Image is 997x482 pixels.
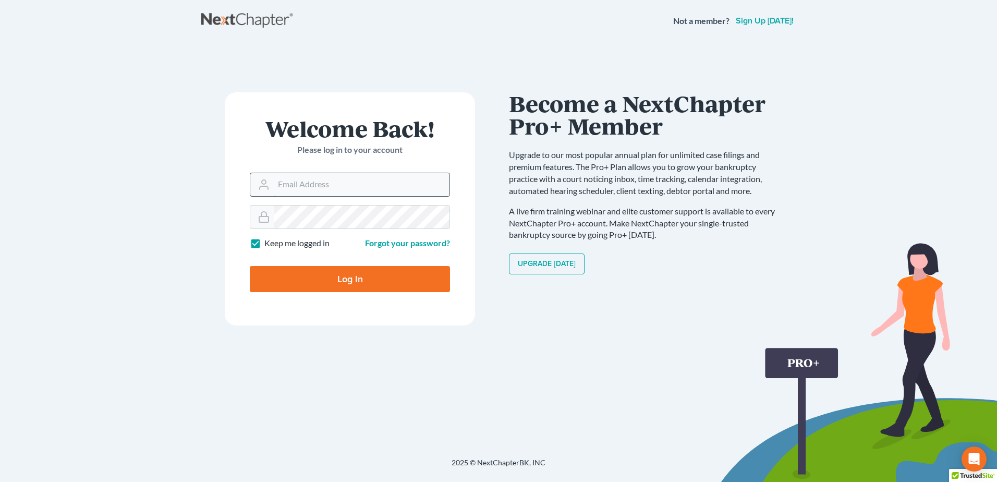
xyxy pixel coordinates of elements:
[509,149,785,197] p: Upgrade to our most popular annual plan for unlimited case filings and premium features. The Pro+...
[201,457,796,476] div: 2025 © NextChapterBK, INC
[734,17,796,25] a: Sign up [DATE]!
[673,15,729,27] strong: Not a member?
[962,447,987,472] div: Open Intercom Messenger
[365,238,450,248] a: Forgot your password?
[250,117,450,140] h1: Welcome Back!
[509,254,585,274] a: Upgrade [DATE]
[509,206,785,242] p: A live firm training webinar and elite customer support is available to every NextChapter Pro+ ac...
[264,237,330,249] label: Keep me logged in
[250,144,450,156] p: Please log in to your account
[509,92,785,137] h1: Become a NextChapter Pro+ Member
[274,173,449,196] input: Email Address
[250,266,450,292] input: Log In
